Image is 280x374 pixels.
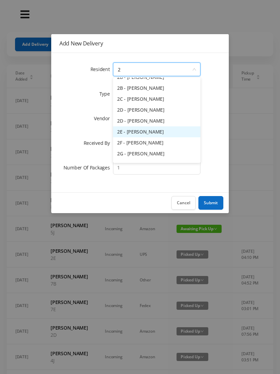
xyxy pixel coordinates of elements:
[84,140,113,146] label: Received By
[113,148,200,159] li: 2G - [PERSON_NAME]
[99,91,113,97] label: Type
[171,196,196,210] button: Cancel
[113,94,200,105] li: 2C - [PERSON_NAME]
[113,115,200,126] li: 2D - [PERSON_NAME]
[94,115,113,122] label: Vendor
[59,61,221,176] form: Add New Delivery
[113,83,200,94] li: 2B - [PERSON_NAME]
[113,159,200,170] li: 2G - [PERSON_NAME]
[59,40,221,47] div: Add New Delivery
[113,126,200,137] li: 2E - [PERSON_NAME]
[64,164,113,171] label: Number Of Packages
[113,105,200,115] li: 2D - [PERSON_NAME]
[90,66,113,72] label: Resident
[113,137,200,148] li: 2F - [PERSON_NAME]
[192,67,196,72] i: icon: down
[198,196,223,210] button: Submit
